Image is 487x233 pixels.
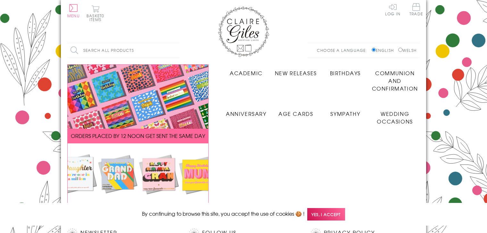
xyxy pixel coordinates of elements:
span: Academic [230,69,263,77]
span: Trade [409,3,423,16]
a: Academic [221,64,271,77]
label: Welsh [398,47,417,53]
button: Basket0 items [87,5,104,21]
span: Communion and Confirmation [372,69,418,92]
img: Claire Giles Greetings Cards [218,6,269,57]
span: New Releases [275,69,317,77]
a: New Releases [271,64,321,77]
a: Log In [385,3,400,16]
input: English [372,48,376,52]
p: Choose a language: [317,47,370,53]
a: Birthdays [321,64,370,77]
span: Menu [67,13,80,19]
span: ORDERS PLACED BY 12 NOON GET SENT THE SAME DAY [71,132,205,140]
a: Wedding Occasions [370,105,420,125]
span: Yes, I accept [307,208,345,221]
input: Welsh [398,48,402,52]
a: Trade [409,3,423,17]
span: 0 items [89,13,104,22]
span: Wedding Occasions [377,110,413,125]
span: Anniversary [226,110,267,117]
input: Search all products [67,43,179,58]
input: Search [173,43,179,58]
a: Anniversary [221,105,271,117]
label: English [372,47,397,53]
span: Age Cards [278,110,313,117]
span: Sympathy [330,110,360,117]
span: Birthdays [330,69,361,77]
button: Menu [67,4,80,18]
a: Sympathy [321,105,370,117]
a: Age Cards [271,105,321,117]
a: Communion and Confirmation [370,64,420,92]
